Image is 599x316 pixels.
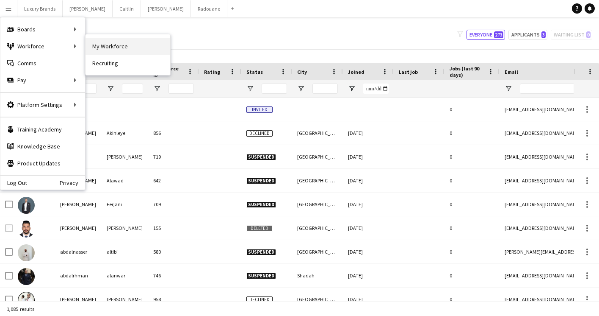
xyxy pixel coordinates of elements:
[0,121,85,138] a: Training Academy
[348,85,356,92] button: Open Filter Menu
[292,145,343,168] div: [GEOGRAPHIC_DATA]
[204,69,220,75] span: Rating
[246,249,276,255] span: Suspended
[246,154,276,160] span: Suspended
[246,296,273,303] span: Declined
[444,193,500,216] div: 0
[505,69,518,75] span: Email
[0,96,85,113] div: Platform Settings
[348,69,364,75] span: Joined
[18,244,35,261] img: abdalnasser altibi
[0,72,85,89] div: Pay
[86,38,170,55] a: My Workforce
[60,179,85,186] a: Privacy
[122,84,143,94] input: Last Name Filter Input
[292,240,343,263] div: [GEOGRAPHIC_DATA]
[508,30,547,40] button: Applicants3
[505,85,512,92] button: Open Filter Menu
[343,169,394,192] div: [DATE]
[18,221,35,238] img: Abdallah Abu Naim
[444,121,500,145] div: 0
[444,98,500,121] div: 0
[148,264,199,287] div: 746
[63,0,113,17] button: [PERSON_NAME]
[55,193,102,216] div: [PERSON_NAME]
[148,216,199,240] div: 155
[0,21,85,38] div: Boards
[246,201,276,208] span: Suspended
[18,197,35,214] img: Abdallah Ferjani
[450,65,484,78] span: Jobs (last 90 days)
[246,130,273,137] span: Declined
[246,178,276,184] span: Suspended
[292,288,343,311] div: [GEOGRAPHIC_DATA]
[312,84,338,94] input: City Filter Input
[55,240,102,263] div: abdalnasser
[102,145,148,168] div: [PERSON_NAME]
[191,0,227,17] button: Radouane
[55,216,102,240] div: [PERSON_NAME]
[343,240,394,263] div: [DATE]
[444,169,500,192] div: 0
[292,264,343,287] div: Sharjah
[343,121,394,145] div: [DATE]
[297,85,305,92] button: Open Filter Menu
[5,224,13,232] input: Row Selection is disabled for this row (unchecked)
[0,155,85,172] a: Product Updates
[102,169,148,192] div: Alawad
[399,69,418,75] span: Last job
[102,288,148,311] div: [PERSON_NAME]
[292,169,343,192] div: [GEOGRAPHIC_DATA]
[292,193,343,216] div: [GEOGRAPHIC_DATA]
[292,216,343,240] div: [GEOGRAPHIC_DATA]
[148,193,199,216] div: 709
[343,193,394,216] div: [DATE]
[444,216,500,240] div: 0
[18,268,35,285] img: abdalrhman alanwar
[141,0,191,17] button: [PERSON_NAME]
[262,84,287,94] input: Status Filter Input
[297,69,307,75] span: City
[55,264,102,287] div: abdalrhman
[246,85,254,92] button: Open Filter Menu
[246,225,273,232] span: Deleted
[343,288,394,311] div: [DATE]
[363,84,389,94] input: Joined Filter Input
[444,264,500,287] div: 0
[153,85,161,92] button: Open Filter Menu
[102,264,148,287] div: alanwar
[102,193,148,216] div: Ferjani
[0,55,85,72] a: Comms
[292,121,343,145] div: [GEOGRAPHIC_DATA]
[168,84,194,94] input: Workforce ID Filter Input
[0,38,85,55] div: Workforce
[343,216,394,240] div: [DATE]
[148,121,199,145] div: 856
[444,240,500,263] div: 0
[102,121,148,145] div: Akinleye
[0,179,27,186] a: Log Out
[86,55,170,72] a: Recruiting
[75,84,97,94] input: First Name Filter Input
[246,273,276,279] span: Suspended
[541,31,546,38] span: 3
[0,138,85,155] a: Knowledge Base
[246,69,263,75] span: Status
[444,145,500,168] div: 0
[55,288,102,311] div: [PERSON_NAME]
[343,145,394,168] div: [DATE]
[343,264,394,287] div: [DATE]
[148,240,199,263] div: 580
[148,288,199,311] div: 958
[148,145,199,168] div: 719
[494,31,503,38] span: 273
[102,240,148,263] div: altibi
[17,0,63,17] button: Luxury Brands
[102,216,148,240] div: [PERSON_NAME]
[148,169,199,192] div: 642
[467,30,505,40] button: Everyone273
[107,85,114,92] button: Open Filter Menu
[113,0,141,17] button: Caitlin
[444,288,500,311] div: 0
[246,106,273,113] span: Invited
